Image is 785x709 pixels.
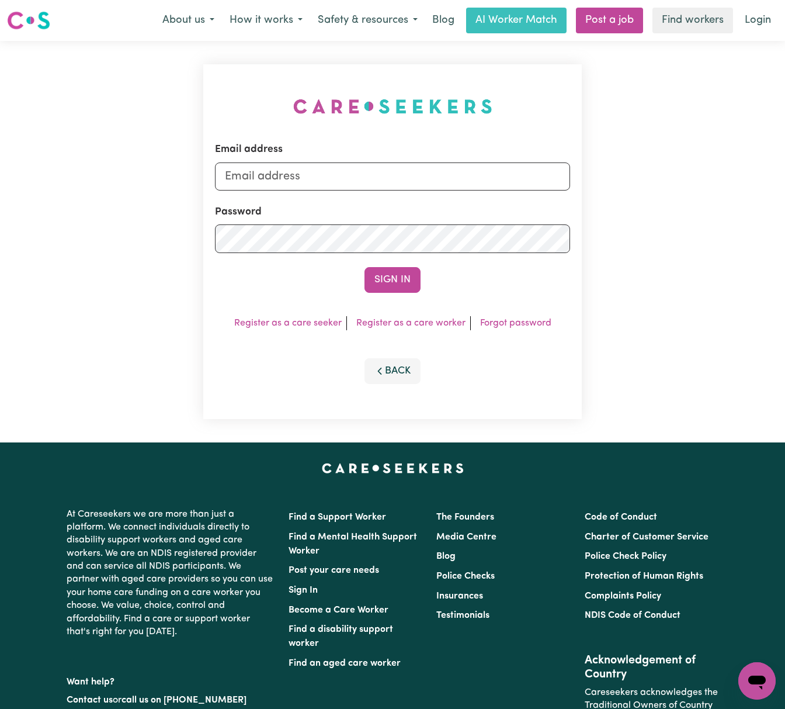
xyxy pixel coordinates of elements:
[67,696,113,705] a: Contact us
[364,358,421,384] button: Back
[652,8,733,33] a: Find workers
[289,513,386,522] a: Find a Support Worker
[7,10,50,31] img: Careseekers logo
[289,659,401,668] a: Find an aged care worker
[585,653,718,682] h2: Acknowledgement of Country
[585,611,680,620] a: NDIS Code of Conduct
[576,8,643,33] a: Post a job
[436,513,494,522] a: The Founders
[364,267,421,293] button: Sign In
[289,586,318,595] a: Sign In
[289,606,388,615] a: Become a Care Worker
[289,532,417,556] a: Find a Mental Health Support Worker
[310,8,425,33] button: Safety & resources
[222,8,310,33] button: How it works
[356,319,466,328] a: Register as a care worker
[436,552,456,561] a: Blog
[289,625,393,648] a: Find a disability support worker
[436,592,483,601] a: Insurances
[585,572,703,581] a: Protection of Human Rights
[480,319,551,328] a: Forgot password
[436,532,496,542] a: Media Centre
[436,572,495,581] a: Police Checks
[121,696,246,705] a: call us on [PHONE_NUMBER]
[215,162,570,191] input: Email address
[215,205,262,220] label: Password
[234,319,342,328] a: Register as a care seeker
[738,662,776,700] iframe: Button to launch messaging window
[67,503,275,644] p: At Careseekers we are more than just a platform. We connect individuals directly to disability su...
[322,464,464,473] a: Careseekers home page
[289,566,379,575] a: Post your care needs
[425,8,461,33] a: Blog
[215,142,283,157] label: Email address
[585,552,666,561] a: Police Check Policy
[466,8,567,33] a: AI Worker Match
[67,671,275,689] p: Want help?
[585,532,708,542] a: Charter of Customer Service
[585,513,657,522] a: Code of Conduct
[7,7,50,34] a: Careseekers logo
[155,8,222,33] button: About us
[436,611,489,620] a: Testimonials
[738,8,778,33] a: Login
[585,592,661,601] a: Complaints Policy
